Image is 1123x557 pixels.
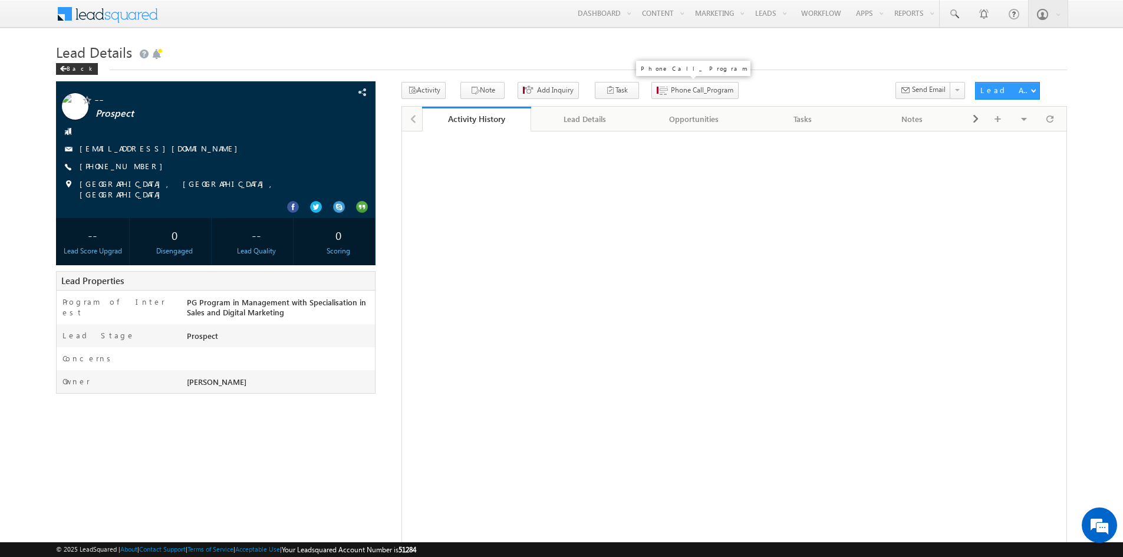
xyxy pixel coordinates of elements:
span: Add Inquiry [537,85,574,95]
a: Terms of Service [187,545,233,553]
button: Lead Actions [975,82,1040,100]
div: Notes [867,112,956,126]
a: [EMAIL_ADDRESS][DOMAIN_NAME] [80,143,243,153]
div: Prospect [184,330,375,347]
a: Tasks [749,107,858,131]
div: Back [56,63,98,75]
button: Note [460,82,505,99]
a: Lead Details [531,107,640,131]
span: Prospect [95,108,295,120]
div: 0 [141,224,208,246]
div: Tasks [759,112,848,126]
button: Send Email [895,82,951,99]
a: Opportunities [640,107,749,131]
span: Lead Details [56,42,132,61]
button: Phone Call_Program [651,82,739,99]
div: Lead Score Upgrad [59,246,126,256]
div: Disengaged [141,246,208,256]
div: -- [223,224,290,246]
label: Owner [62,376,90,387]
span: Lead Properties [61,275,124,286]
div: Lead Quality [223,246,290,256]
div: Activity History [431,113,522,124]
span: Phone Call_Program [671,85,733,95]
div: Scoring [305,246,372,256]
span: Your Leadsquared Account Number is [282,545,416,554]
label: Concerns [62,353,115,364]
a: Acceptable Use [235,545,280,553]
span: © 2025 LeadSquared | | | | | [56,544,416,555]
button: Task [595,82,639,99]
label: Lead Stage [62,330,135,341]
div: Lead Details [541,112,630,126]
a: Notes [858,107,967,131]
a: Activity History [422,107,531,131]
button: Add Inquiry [518,82,579,99]
a: Contact Support [139,545,186,553]
a: About [120,545,137,553]
a: Back [56,62,104,72]
span: Send Email [912,84,946,95]
span: -- [94,93,294,105]
p: Phone Call_Program [641,64,746,72]
div: Lead Actions [980,85,1030,95]
div: -- [59,224,126,246]
div: PG Program in Management with Specialisation in Sales and Digital Marketing [184,296,375,323]
span: [PERSON_NAME] [187,377,246,387]
div: Opportunities [650,112,739,126]
img: Profile photo [62,93,88,124]
span: [GEOGRAPHIC_DATA], [GEOGRAPHIC_DATA], [GEOGRAPHIC_DATA] [80,179,341,200]
div: 0 [305,224,372,246]
label: Program of Interest [62,296,172,318]
span: [PHONE_NUMBER] [80,161,169,173]
span: 51284 [399,545,416,554]
button: Activity [401,82,446,99]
